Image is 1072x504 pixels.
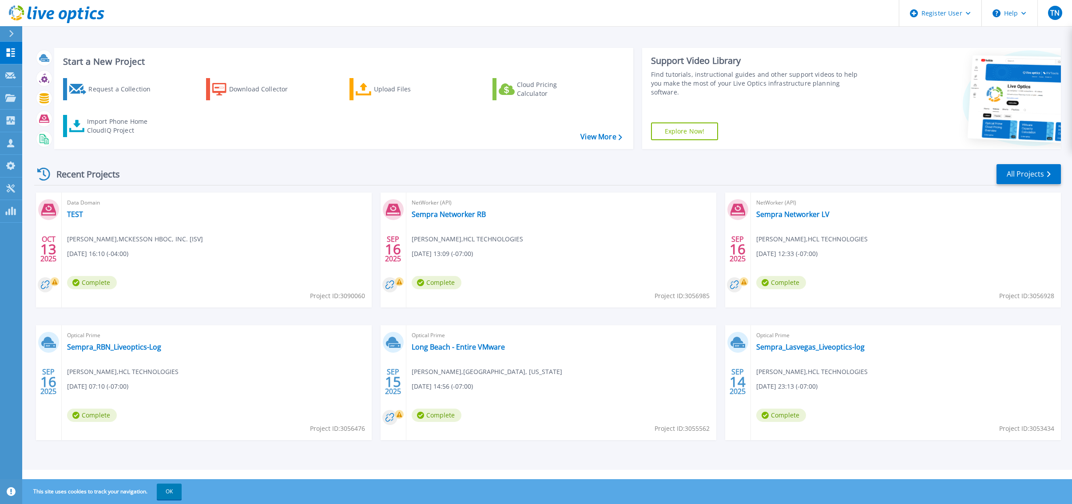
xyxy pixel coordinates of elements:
a: View More [580,133,622,141]
span: Complete [756,409,806,422]
span: 16 [40,378,56,386]
span: [PERSON_NAME] , [GEOGRAPHIC_DATA], [US_STATE] [412,367,562,377]
span: [PERSON_NAME] , MCKESSON HBOC, INC. [ISV] [67,234,203,244]
div: Find tutorials, instructional guides and other support videos to help you make the most of your L... [651,70,867,97]
a: Download Collector [206,78,305,100]
span: Project ID: 3090060 [310,291,365,301]
button: OK [157,484,182,500]
span: 15 [385,378,401,386]
span: Complete [67,409,117,422]
span: 13 [40,245,56,253]
div: Import Phone Home CloudIQ Project [87,117,156,135]
span: Complete [756,276,806,289]
a: Long Beach - Entire VMware [412,343,505,351]
span: [DATE] 13:09 (-07:00) [412,249,473,259]
div: Upload Files [374,80,445,98]
a: Request a Collection [63,78,162,100]
div: SEP 2025 [385,366,401,398]
div: Download Collector [229,80,300,98]
span: Data Domain [67,198,366,208]
span: Complete [412,276,461,289]
span: Project ID: 3056476 [310,424,365,433]
a: Upload Files [349,78,449,100]
span: Optical Prime [67,331,366,340]
span: TN [1050,9,1060,16]
div: SEP 2025 [729,366,746,398]
a: TEST [67,210,83,219]
div: Recent Projects [34,163,132,185]
span: Complete [412,409,461,422]
span: [PERSON_NAME] , HCL TECHNOLOGIES [67,367,179,377]
span: [DATE] 23:13 (-07:00) [756,382,818,391]
span: [DATE] 14:56 (-07:00) [412,382,473,391]
span: 16 [385,245,401,253]
a: Sempra Networker RB [412,210,486,219]
span: 14 [730,378,746,386]
h3: Start a New Project [63,57,622,67]
div: OCT 2025 [40,233,57,265]
span: Project ID: 3053434 [999,424,1054,433]
span: [DATE] 12:33 (-07:00) [756,249,818,259]
span: [PERSON_NAME] , HCL TECHNOLOGIES [756,367,868,377]
span: [PERSON_NAME] , HCL TECHNOLOGIES [756,234,868,244]
span: [DATE] 07:10 (-07:00) [67,382,128,391]
span: [PERSON_NAME] , HCL TECHNOLOGIES [412,234,523,244]
span: This site uses cookies to track your navigation. [24,484,182,500]
a: Sempra_RBN_Liveoptics-Log [67,343,161,351]
a: Sempra_Lasvegas_Liveoptics-log [756,343,865,351]
a: Sempra Networker LV [756,210,830,219]
div: SEP 2025 [729,233,746,265]
span: Project ID: 3056928 [999,291,1054,301]
span: Optical Prime [412,331,711,340]
div: Request a Collection [88,80,159,98]
div: SEP 2025 [385,233,401,265]
a: Explore Now! [651,122,719,140]
span: Project ID: 3056985 [655,291,710,301]
span: NetWorker (API) [412,198,711,208]
span: NetWorker (API) [756,198,1056,208]
div: Support Video Library [651,55,867,67]
span: [DATE] 16:10 (-04:00) [67,249,128,259]
span: Optical Prime [756,331,1056,340]
div: SEP 2025 [40,366,57,398]
div: Cloud Pricing Calculator [517,80,588,98]
span: 16 [730,245,746,253]
a: Cloud Pricing Calculator [492,78,592,100]
a: All Projects [997,164,1061,184]
span: Complete [67,276,117,289]
span: Project ID: 3055562 [655,424,710,433]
